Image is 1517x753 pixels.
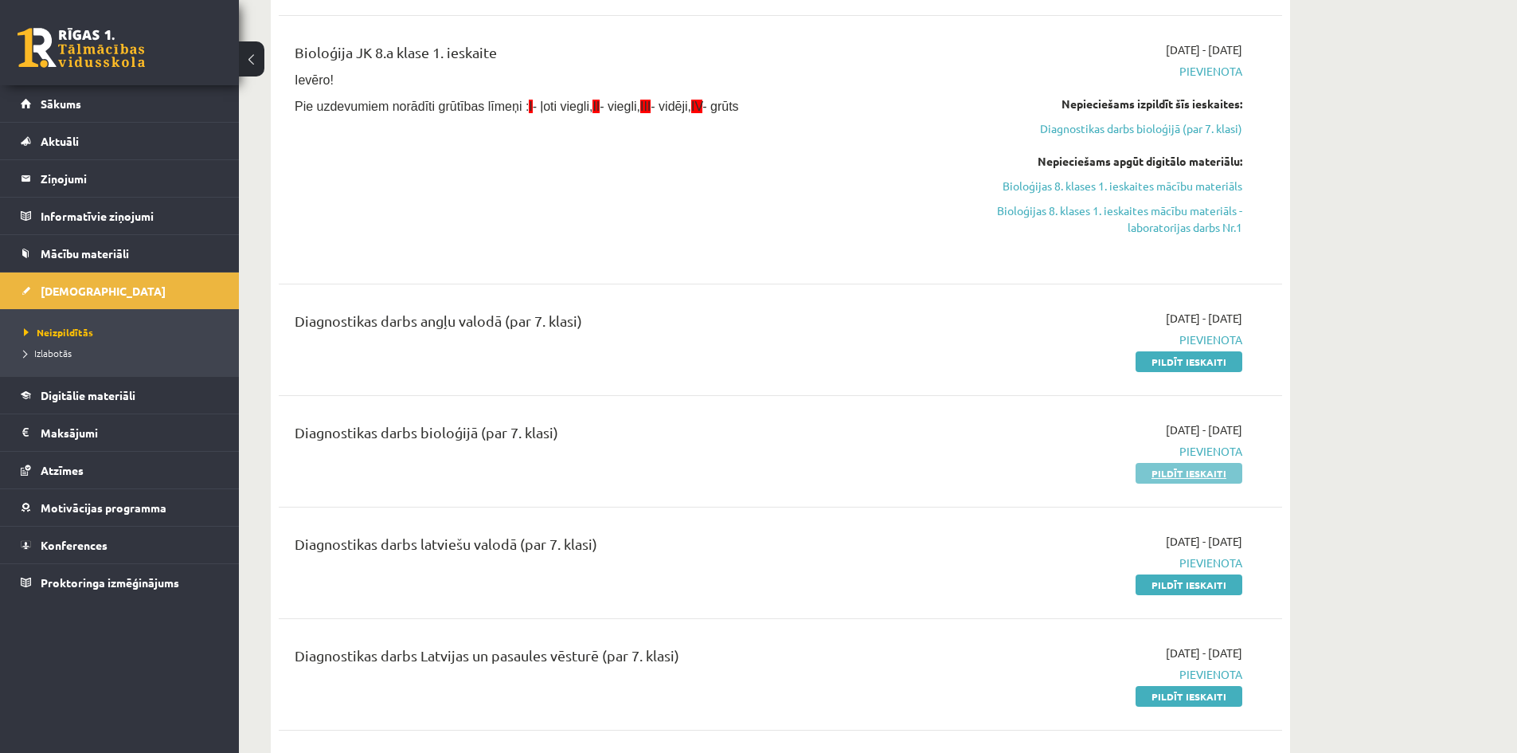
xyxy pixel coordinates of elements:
[1136,463,1242,484] a: Pildīt ieskaiti
[942,63,1242,80] span: Pievienota
[1136,686,1242,707] a: Pildīt ieskaiti
[529,100,532,113] span: I
[1136,575,1242,595] a: Pildīt ieskaiti
[1166,533,1242,550] span: [DATE] - [DATE]
[41,134,79,148] span: Aktuāli
[942,96,1242,112] div: Nepieciešams izpildīt šīs ieskaites:
[295,533,918,563] div: Diagnostikas darbs latviešu valodā (par 7. klasi)
[942,443,1242,460] span: Pievienota
[295,310,918,339] div: Diagnostikas darbs angļu valodā (par 7. klasi)
[41,575,179,590] span: Proktoringa izmēģinājums
[691,100,702,113] span: IV
[41,246,129,261] span: Mācību materiāli
[295,73,334,87] span: Ievēro!
[592,100,600,113] span: II
[21,452,219,488] a: Atzīmes
[942,120,1242,137] a: Diagnostikas darbs bioloģijā (par 7. klasi)
[21,377,219,414] a: Digitālie materiāli
[21,273,219,309] a: [DEMOGRAPHIC_DATA]
[21,235,219,272] a: Mācību materiāli
[21,123,219,159] a: Aktuāli
[1166,645,1242,661] span: [DATE] - [DATE]
[640,100,651,113] span: III
[942,202,1242,236] a: Bioloģijas 8. klases 1. ieskaites mācību materiāls - laboratorijas darbs Nr.1
[41,463,84,477] span: Atzīmes
[24,346,223,360] a: Izlabotās
[41,284,166,298] span: [DEMOGRAPHIC_DATA]
[942,178,1242,194] a: Bioloģijas 8. klases 1. ieskaites mācību materiāls
[295,645,918,674] div: Diagnostikas darbs Latvijas un pasaules vēsturē (par 7. klasi)
[21,489,219,526] a: Motivācijas programma
[21,198,219,234] a: Informatīvie ziņojumi
[942,666,1242,683] span: Pievienota
[24,347,72,359] span: Izlabotās
[18,28,145,68] a: Rīgas 1. Tālmācības vidusskola
[41,160,219,197] legend: Ziņojumi
[41,96,81,111] span: Sākums
[41,198,219,234] legend: Informatīvie ziņojumi
[21,85,219,122] a: Sākums
[295,100,739,113] span: Pie uzdevumiem norādīti grūtības līmeņi : - ļoti viegli, - viegli, - vidēji, - grūts
[1166,41,1242,58] span: [DATE] - [DATE]
[24,325,223,339] a: Neizpildītās
[21,527,219,563] a: Konferences
[21,564,219,601] a: Proktoringa izmēģinājums
[1166,422,1242,438] span: [DATE] - [DATE]
[21,160,219,197] a: Ziņojumi
[942,555,1242,571] span: Pievienota
[21,414,219,451] a: Maksājumi
[41,414,219,451] legend: Maksājumi
[41,538,108,552] span: Konferences
[41,500,166,515] span: Motivācijas programma
[295,41,918,71] div: Bioloģija JK 8.a klase 1. ieskaite
[1166,310,1242,327] span: [DATE] - [DATE]
[942,331,1242,348] span: Pievienota
[41,388,135,402] span: Digitālie materiāli
[24,326,93,339] span: Neizpildītās
[1136,351,1242,372] a: Pildīt ieskaiti
[295,422,918,451] div: Diagnostikas darbs bioloģijā (par 7. klasi)
[942,153,1242,170] div: Nepieciešams apgūt digitālo materiālu:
